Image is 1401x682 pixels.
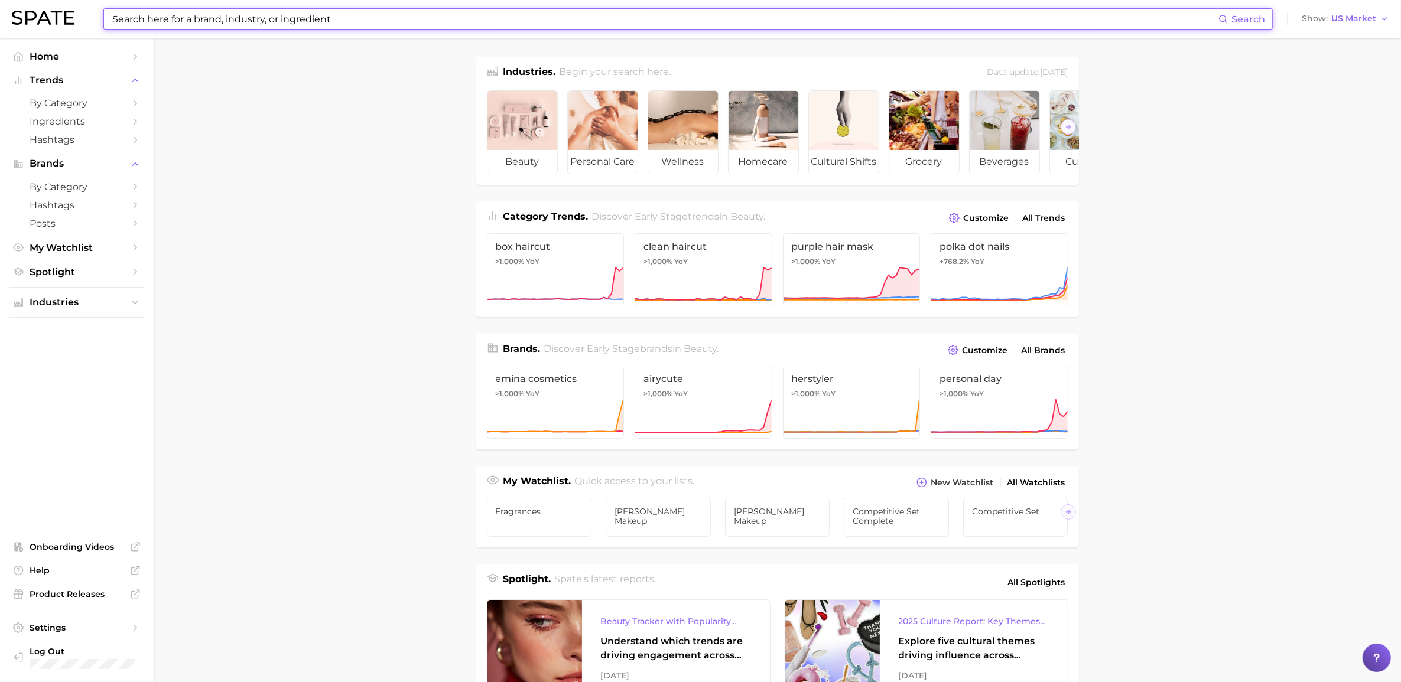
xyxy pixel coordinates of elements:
span: by Category [30,181,124,192]
h2: Begin your search here. [559,65,671,81]
a: Settings [9,619,144,637]
div: Data update: [DATE] [987,65,1068,81]
span: Home [30,51,124,62]
span: Hashtags [30,200,124,211]
span: Hashtags [30,134,124,145]
span: >1,000% [496,389,525,398]
button: Customize [945,342,1010,358]
span: emina cosmetics [496,373,616,384]
h1: Spotlight. [503,572,551,592]
span: beauty [684,343,717,354]
span: Discover Early Stage trends in . [591,211,765,222]
a: box haircut>1,000% YoY [487,233,625,306]
span: US Market [1331,15,1376,22]
span: [PERSON_NAME] Makeup [734,507,821,526]
a: Fragrances [487,498,592,537]
img: SPATE [12,11,74,25]
button: Scroll Right [1061,119,1076,135]
a: personal day>1,000% YoY [931,366,1068,439]
a: Posts [9,214,144,233]
h2: Spate's latest reports. [554,572,656,592]
a: grocery [889,90,960,174]
span: cultural shifts [809,150,879,174]
span: >1,000% [643,257,672,266]
span: All Spotlights [1008,575,1065,589]
span: Competitive Set [972,507,1059,516]
span: +768.2% [940,257,969,266]
a: [PERSON_NAME] Makeup [725,498,830,537]
span: beauty [487,150,557,174]
span: Customize [964,213,1009,223]
span: Product Releases [30,589,124,599]
span: Customize [963,345,1008,355]
a: Ingredients [9,112,144,130]
span: My Watchlist [30,242,124,253]
a: Competitive Set [963,498,1068,537]
span: Log Out [30,646,139,657]
span: purple hair mask [792,241,912,252]
span: personal care [568,150,638,174]
a: Product Releases [9,585,144,603]
span: polka dot nails [940,241,1059,252]
a: Competitive Set Complete [844,498,949,537]
span: Ingredients [30,116,124,127]
span: personal day [940,373,1059,384]
h2: Quick access to your lists. [574,474,694,491]
span: box haircut [496,241,616,252]
h1: My Watchlist. [503,474,571,491]
button: New Watchlist [914,474,996,491]
a: by Category [9,178,144,196]
a: Onboarding Videos [9,538,144,556]
button: Scroll Right [1061,504,1076,520]
span: grocery [889,150,959,174]
span: Settings [30,622,124,633]
button: Brands [9,155,144,172]
a: airycute>1,000% YoY [635,366,772,439]
a: All Watchlists [1005,475,1068,491]
a: All Spotlights [1005,572,1068,592]
a: by Category [9,94,144,112]
a: wellness [648,90,719,174]
a: Log out. Currently logged in with e-mail jefeinstein@elfbeauty.com. [9,642,144,673]
span: beverages [970,150,1039,174]
span: homecare [729,150,798,174]
a: polka dot nails+768.2% YoY [931,233,1068,306]
a: homecare [728,90,799,174]
span: airycute [643,373,763,384]
span: Category Trends . [503,211,589,222]
span: YoY [526,389,540,399]
div: Explore five cultural themes driving influence across beauty, food, and pop culture. [899,634,1049,663]
span: >1,000% [792,389,821,398]
button: Trends [9,71,144,89]
span: >1,000% [792,257,821,266]
a: personal care [567,90,638,174]
span: culinary [1050,150,1120,174]
span: All Trends [1023,213,1065,223]
a: culinary [1049,90,1120,174]
a: emina cosmetics>1,000% YoY [487,366,625,439]
span: herstyler [792,373,912,384]
a: purple hair mask>1,000% YoY [783,233,921,306]
span: clean haircut [643,241,763,252]
span: beauty [730,211,763,222]
span: Discover Early Stage brands in . [544,343,719,354]
a: Hashtags [9,130,144,149]
span: Posts [30,218,124,229]
span: by Category [30,97,124,109]
a: clean haircut>1,000% YoY [635,233,772,306]
span: >1,000% [940,389,968,398]
span: Search [1231,14,1265,25]
button: Industries [9,293,144,311]
span: YoY [970,389,984,399]
h1: Industries. [503,65,556,81]
span: Competitive Set Complete [853,507,940,526]
span: Brands [30,158,124,169]
a: My Watchlist [9,239,144,257]
span: YoY [971,257,984,266]
a: herstyler>1,000% YoY [783,366,921,439]
span: >1,000% [496,257,525,266]
a: cultural shifts [808,90,879,174]
span: YoY [823,389,836,399]
span: YoY [823,257,836,266]
div: Understand which trends are driving engagement across platforms in the skin, hair, makeup, and fr... [601,634,751,663]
